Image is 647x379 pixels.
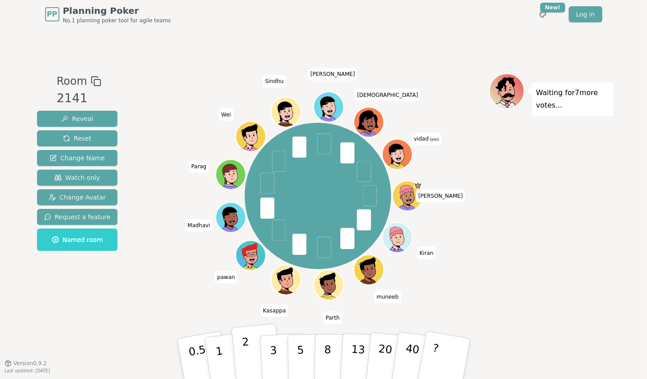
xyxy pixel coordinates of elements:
span: Click to change your name [189,160,209,173]
span: Click to change your name [417,246,436,259]
span: Click to change your name [355,88,420,101]
span: Click to change your name [219,108,233,121]
button: Reveal [37,111,118,127]
span: Click to change your name [308,68,357,80]
a: Log in [569,6,602,22]
button: Change Name [37,150,118,166]
span: Last updated: [DATE] [4,368,50,373]
span: Click to change your name [416,190,465,202]
span: Named room [52,235,103,244]
span: Reset [63,134,91,143]
button: Reset [37,130,118,146]
button: Version0.9.2 [4,360,47,367]
span: (you) [429,137,439,142]
span: Reveal [61,114,93,123]
span: Click to change your name [374,291,401,303]
span: No.1 planning poker tool for agile teams [63,17,171,24]
button: Request a feature [37,209,118,225]
button: Watch only [37,170,118,186]
button: Named room [37,229,118,251]
span: Version 0.9.2 [13,360,47,367]
span: Request a feature [44,212,111,221]
span: Planning Poker [63,4,171,17]
span: Click to change your name [323,311,342,324]
span: Room [57,73,87,89]
button: Click to change your avatar [383,140,411,168]
button: New! [535,6,551,22]
span: Change Avatar [49,193,106,202]
div: 2141 [57,89,101,108]
span: Patrick is the host [414,182,422,189]
span: Watch only [54,173,100,182]
span: Click to change your name [185,219,213,231]
span: Click to change your name [215,271,237,283]
div: New! [540,3,566,12]
span: Click to change your name [412,133,442,145]
a: PPPlanning PokerNo.1 planning poker tool for agile teams [45,4,171,24]
button: Change Avatar [37,189,118,205]
span: PP [47,9,57,20]
p: Waiting for 7 more votes... [536,87,609,112]
span: Click to change your name [261,304,288,317]
span: Change Name [50,154,104,162]
span: Click to change your name [263,75,286,87]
